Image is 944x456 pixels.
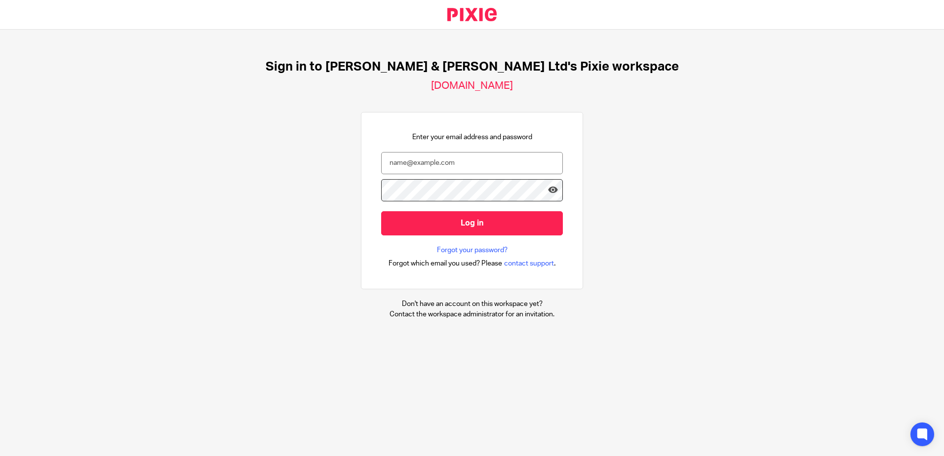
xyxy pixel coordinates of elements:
p: Don't have an account on this workspace yet? [390,299,554,309]
a: Forgot your password? [437,245,508,255]
p: Enter your email address and password [412,132,532,142]
input: Log in [381,211,563,235]
h1: Sign in to [PERSON_NAME] & [PERSON_NAME] Ltd's Pixie workspace [266,59,679,75]
input: name@example.com [381,152,563,174]
span: contact support [504,259,554,268]
div: . [389,258,556,269]
h2: [DOMAIN_NAME] [431,79,513,92]
p: Contact the workspace administrator for an invitation. [390,309,554,319]
span: Forgot which email you used? Please [389,259,502,268]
